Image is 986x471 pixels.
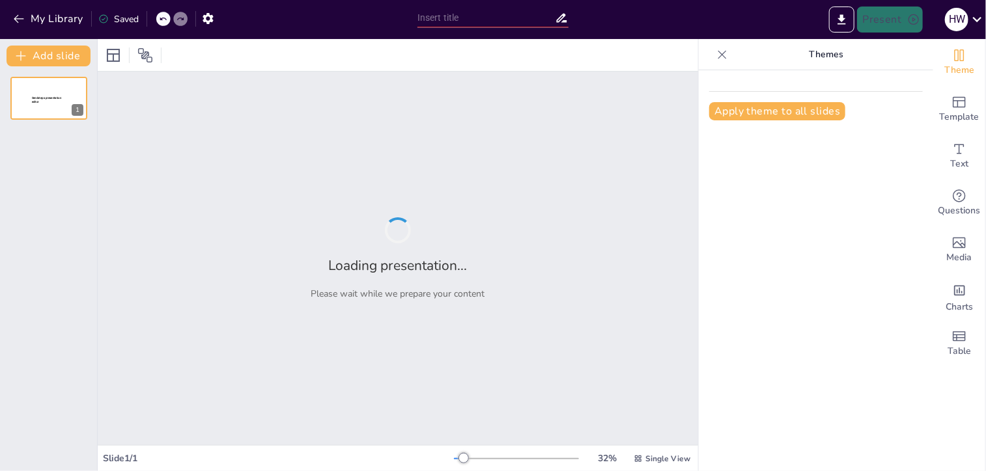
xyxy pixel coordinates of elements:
span: Text [950,157,968,171]
p: Please wait while we prepare your content [311,288,485,300]
div: 32 % [592,452,623,464]
span: Template [940,110,979,124]
span: Media [947,250,972,265]
span: Sendsteps presentation editor [32,96,61,103]
div: 1 [10,77,87,120]
span: Single View [645,453,690,464]
div: Add a table [933,320,985,367]
button: My Library [10,8,89,29]
div: Add text boxes [933,133,985,180]
button: H W [945,7,968,33]
h2: Loading presentation... [329,256,468,275]
p: Themes [733,39,920,70]
div: Get real-time input from your audience [933,180,985,226]
div: Add charts and graphs [933,273,985,320]
span: Position [137,47,153,63]
div: H W [945,8,968,31]
div: Add ready made slides [933,86,985,133]
div: 1 [72,104,83,116]
span: Table [948,344,971,358]
button: Present [857,7,922,33]
div: Add images, graphics, shapes or video [933,226,985,273]
button: Export to PowerPoint [829,7,854,33]
div: Saved [98,13,139,25]
input: Insert title [417,8,555,27]
span: Theme [944,63,974,77]
div: Change the overall theme [933,39,985,86]
button: Apply theme to all slides [709,102,845,120]
button: Add slide [7,46,91,66]
div: Slide 1 / 1 [103,452,454,464]
span: Charts [946,300,973,314]
span: Questions [938,204,981,218]
div: Layout [103,45,124,66]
